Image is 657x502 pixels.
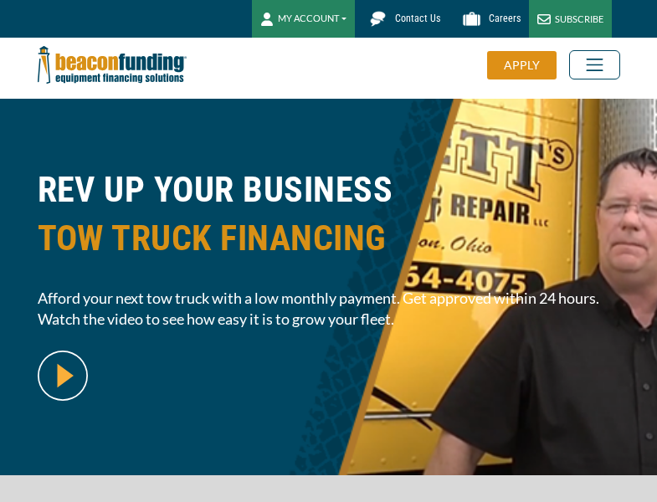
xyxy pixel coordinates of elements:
img: Beacon Funding chat [363,4,393,33]
a: Careers [449,4,529,33]
div: APPLY [487,51,557,79]
button: Toggle navigation [569,50,620,79]
a: APPLY [487,51,569,79]
img: Beacon Funding Corporation logo [38,38,187,92]
a: Contact Us [355,4,449,33]
span: Afford your next tow truck with a low monthly payment. Get approved within 24 hours. Watch the vi... [38,288,620,330]
img: video modal pop-up play button [38,351,88,401]
img: Beacon Funding Careers [457,4,486,33]
span: Careers [489,13,521,24]
span: TOW TRUCK FINANCING [38,214,620,263]
h1: REV UP YOUR BUSINESS [38,166,620,275]
span: Contact Us [395,13,440,24]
